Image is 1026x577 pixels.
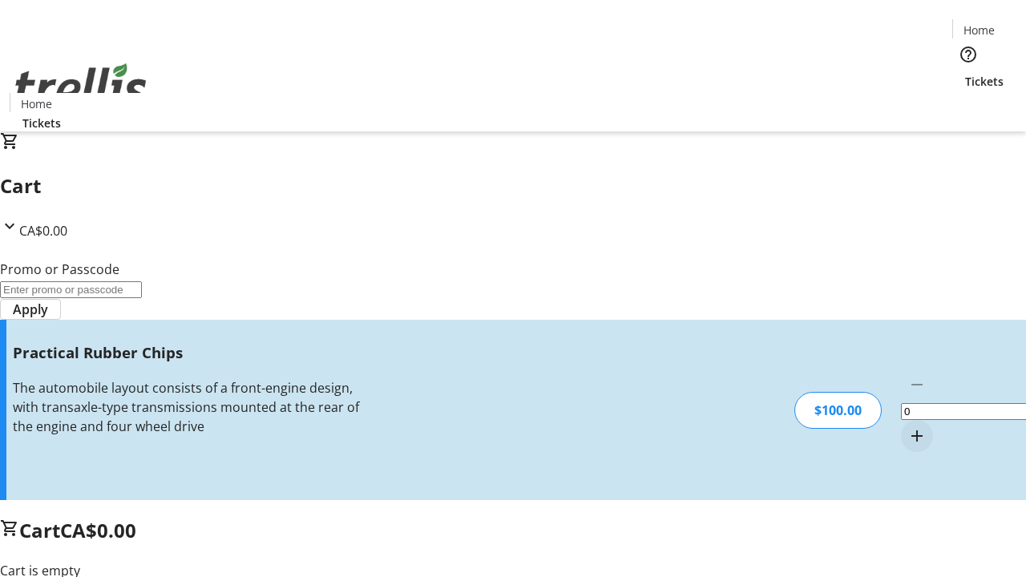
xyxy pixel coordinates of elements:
a: Tickets [952,73,1016,90]
span: Apply [13,300,48,319]
button: Cart [952,90,984,122]
span: Home [21,95,52,112]
a: Tickets [10,115,74,131]
h3: Practical Rubber Chips [13,341,363,364]
a: Home [10,95,62,112]
span: CA$0.00 [60,517,136,543]
button: Increment by one [901,420,933,452]
span: CA$0.00 [19,222,67,240]
span: Tickets [965,73,1004,90]
div: $100.00 [794,392,882,429]
a: Home [953,22,1004,38]
button: Help [952,38,984,71]
img: Orient E2E Organization 2HlHcCUPqJ's Logo [10,46,152,126]
span: Home [963,22,995,38]
div: The automobile layout consists of a front-engine design, with transaxle-type transmissions mounte... [13,378,363,436]
span: Tickets [22,115,61,131]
